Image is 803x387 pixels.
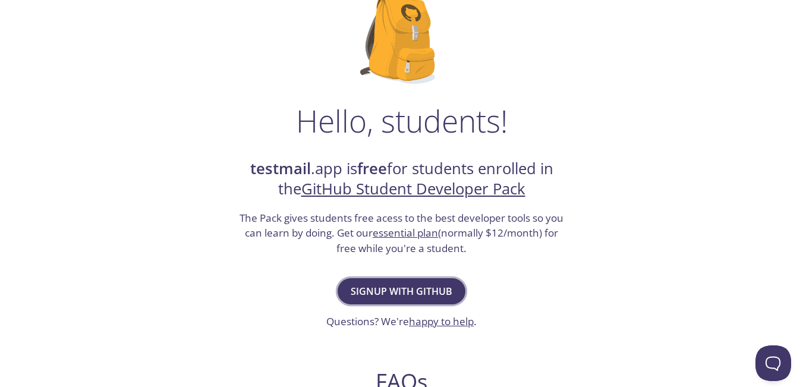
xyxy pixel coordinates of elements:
h1: Hello, students! [296,103,508,139]
strong: testmail [250,158,311,179]
iframe: Help Scout Beacon - Open [755,345,791,381]
h3: Questions? We're . [326,314,477,329]
a: GitHub Student Developer Pack [301,178,525,199]
button: Signup with GitHub [338,278,465,304]
a: happy to help [409,314,474,328]
a: essential plan [373,226,438,240]
h3: The Pack gives students free acess to the best developer tools so you can learn by doing. Get our... [238,210,565,256]
h2: .app is for students enrolled in the [238,159,565,200]
strong: free [357,158,387,179]
span: Signup with GitHub [351,283,452,300]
